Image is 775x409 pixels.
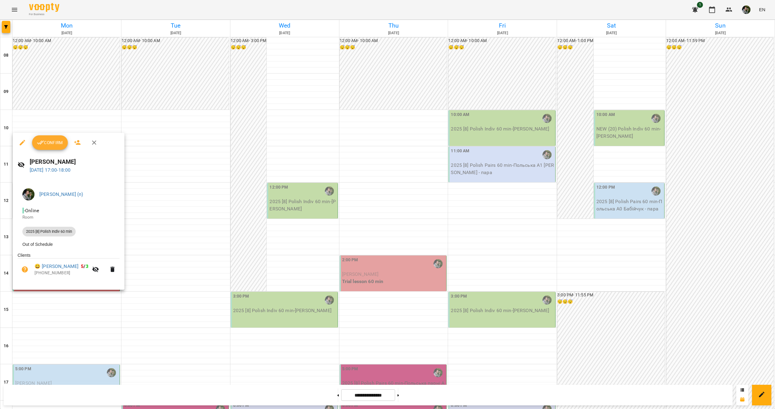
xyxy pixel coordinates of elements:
a: 😀 [PERSON_NAME] [35,263,78,270]
h6: [PERSON_NAME] [30,157,120,167]
span: 3 [86,263,88,269]
a: [PERSON_NAME] (п) [39,191,83,197]
p: Room [22,214,115,220]
p: [PHONE_NUMBER] [35,270,88,276]
img: 70cfbdc3d9a863d38abe8aa8a76b24f3.JPG [22,188,35,200]
li: Out of Schedule [18,239,120,250]
b: / [81,263,88,269]
span: 5 [81,263,84,269]
span: 2025 [8] Polish Indiv 60 min [22,229,76,234]
a: [DATE] 17:00-18:00 [30,167,71,173]
button: Unpaid. Bill the attendance? [18,262,32,277]
span: Confirm [37,139,63,146]
button: Confirm [32,135,68,150]
ul: Clients [18,252,120,282]
span: - Online [22,208,40,213]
